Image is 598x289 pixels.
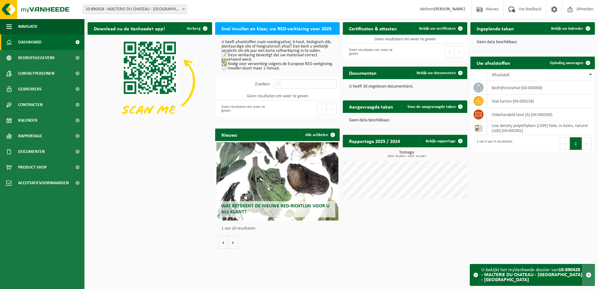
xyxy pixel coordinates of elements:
h2: Rapportage 2025 / 2024 [343,135,406,147]
button: Previous [444,46,454,58]
div: Geen resultaten om weer te geven [218,102,274,116]
button: Verberg [182,22,211,35]
p: U heeft afvalstoffen zoals voedingsafval, b-hout, biologisch slib, plantaardige olie of hoogcalor... [221,40,333,71]
button: Previous [560,137,570,150]
span: Gebruikers [18,81,42,97]
h2: Ingeplande taken [470,22,520,34]
img: Download de VHEPlus App [88,35,212,128]
span: Bekijk uw kalender [551,27,583,31]
td: low density polyethyleen (LDPE) folie, in balen, naturel (100) (04-000282) [487,121,595,135]
button: Previous [317,103,327,115]
td: vlak karton (04-000158) [487,94,595,108]
div: 1 tot 4 van 4 resultaten [474,137,512,150]
span: Acceptatievoorwaarden [18,175,69,191]
span: Kalender [18,113,38,128]
a: Bekijk rapportage [421,135,467,147]
a: Wat betekent de nieuwe RED-richtlijn voor u als klant? [216,142,338,221]
h2: Documenten [343,67,383,79]
p: Geen data beschikbaar. [477,40,589,44]
h3: Tonnage [346,150,467,158]
h2: Certificaten & attesten [343,22,403,34]
span: Product Shop [18,160,47,175]
button: Next [327,103,337,115]
p: U heeft 30 ongelezen document(en). [349,84,461,89]
span: Ophaling aanvragen [550,61,583,65]
a: Ophaling aanvragen [545,57,594,69]
td: onbehandeld hout (A) (04-000200) [487,108,595,121]
span: Afvalstof [492,73,509,78]
a: Alle artikelen [300,129,339,141]
button: 1 [570,137,582,150]
button: Next [582,137,592,150]
div: U bekijkt het myVanheede dossier van [481,264,582,286]
span: Toon de aangevraagde taken [407,105,456,109]
span: Bekijk uw documenten [417,71,456,75]
td: Geen resultaten om weer te geven [343,35,467,43]
span: Contracten [18,97,43,113]
label: Zoeken: [255,82,271,87]
button: Vorige [218,236,228,249]
span: Wat betekent de nieuwe RED-richtlijn voor u als klant? [221,204,329,215]
button: Volgende [228,236,238,249]
span: Bekijk uw certificaten [419,27,456,31]
td: bedrijfsrestafval (04-000008) [487,81,595,94]
p: 1 van 10 resultaten [221,226,337,231]
span: 10-890428 - MALTERIE DU CHATEAU - MONS - GHLIN [83,5,187,14]
h2: Download nu de Vanheede+ app! [88,22,171,34]
a: Bekijk uw certificaten [414,22,467,35]
span: 2024: 30,640 t - 2025: 14,100 t [346,155,467,158]
a: Toon de aangevraagde taken [402,100,467,113]
h2: Nieuws [215,129,243,141]
span: Dashboard [18,34,42,50]
h2: Uw afvalstoffen [470,57,516,69]
h2: Aangevraagde taken [343,100,399,113]
span: Navigatie [18,19,38,34]
div: Geen resultaten om weer te geven [346,45,402,59]
a: Bekijk uw documenten [412,67,467,79]
button: Next [454,46,464,58]
span: Contactpersonen [18,66,54,81]
span: Rapportage [18,128,42,144]
td: Geen resultaten om weer te geven [215,92,340,100]
span: Verberg [187,27,200,31]
a: Bekijk uw kalender [546,22,594,35]
span: Bedrijfsgegevens [18,50,55,66]
h2: Snel invullen en klaar, uw RED-verklaring voor 2025 [215,22,338,34]
strong: 10-890428 - MALTERIE DU CHATEAU - [GEOGRAPHIC_DATA] - [GEOGRAPHIC_DATA] [481,267,582,282]
p: Geen data beschikbaar. [349,118,461,123]
span: Documenten [18,144,45,160]
strong: [PERSON_NAME] [434,7,465,12]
